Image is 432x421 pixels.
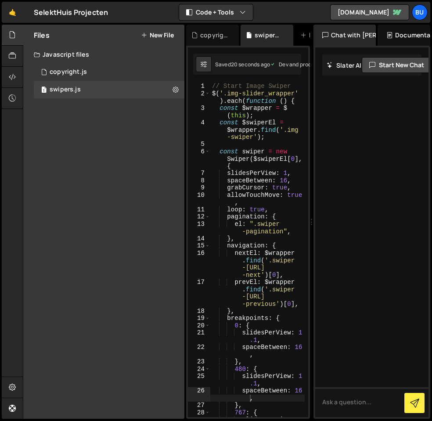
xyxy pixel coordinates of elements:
[141,32,174,39] button: New File
[2,2,23,23] a: 🤙
[231,61,270,68] div: 20 seconds ago
[330,4,409,20] a: [DOMAIN_NAME]
[188,322,210,330] div: 20
[23,46,184,63] div: Javascript files
[188,329,210,344] div: 21
[300,31,337,40] div: New File
[179,4,253,20] button: Code + Tools
[188,402,210,409] div: 27
[188,148,210,170] div: 6
[378,25,430,46] div: Documentation
[41,87,47,94] span: 1
[188,177,210,185] div: 8
[188,358,210,366] div: 23
[255,31,283,40] div: swipers.js
[327,61,362,69] h2: Slater AI
[34,7,108,18] div: SelektHuis Projecten
[188,141,210,148] div: 5
[188,279,210,308] div: 17
[188,206,210,214] div: 11
[50,86,81,94] div: swipers.js
[188,315,210,322] div: 19
[34,30,50,40] h2: Files
[188,221,210,235] div: 13
[412,4,428,20] a: Bu
[188,213,210,221] div: 12
[188,242,210,250] div: 15
[188,308,210,315] div: 18
[313,25,376,46] div: Chat with [PERSON_NAME]
[188,90,210,105] div: 2
[188,409,210,417] div: 28
[188,366,210,373] div: 24
[34,63,184,81] div: 16674/45649.js
[188,387,210,402] div: 26
[188,192,210,206] div: 10
[270,61,330,68] div: Dev and prod in sync
[188,373,210,387] div: 25
[188,184,210,192] div: 9
[188,83,210,90] div: 1
[34,81,184,98] div: 16674/45491.js
[362,57,432,73] button: Start new chat
[188,344,210,358] div: 22
[188,119,210,141] div: 4
[188,105,210,119] div: 3
[188,250,210,279] div: 16
[188,170,210,177] div: 7
[50,68,87,76] div: copyright.js
[200,31,228,40] div: copyright.js
[215,61,270,68] div: Saved
[188,235,210,243] div: 14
